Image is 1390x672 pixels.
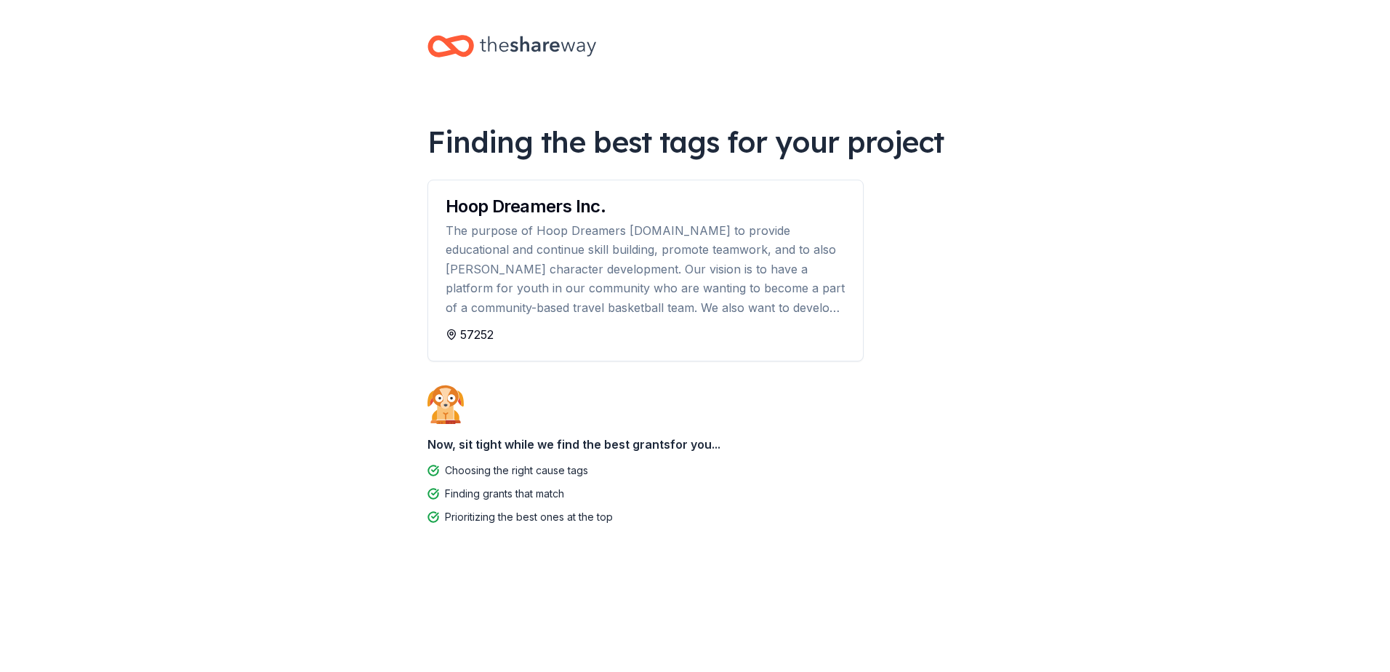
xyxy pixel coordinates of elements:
div: Finding the best tags for your project [427,121,963,162]
div: Now, sit tight while we find the best grants for you... [427,430,963,459]
div: Choosing the right cause tags [445,462,588,479]
div: Prioritizing the best ones at the top [445,508,613,526]
div: Finding grants that match [445,485,564,503]
img: Dog waiting patiently [427,385,464,424]
div: The purpose of Hoop Dreamers [DOMAIN_NAME] to provide educational and continue skill building, pr... [446,221,845,317]
div: 57252 [446,326,845,343]
div: Hoop Dreamers Inc. [446,198,845,215]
